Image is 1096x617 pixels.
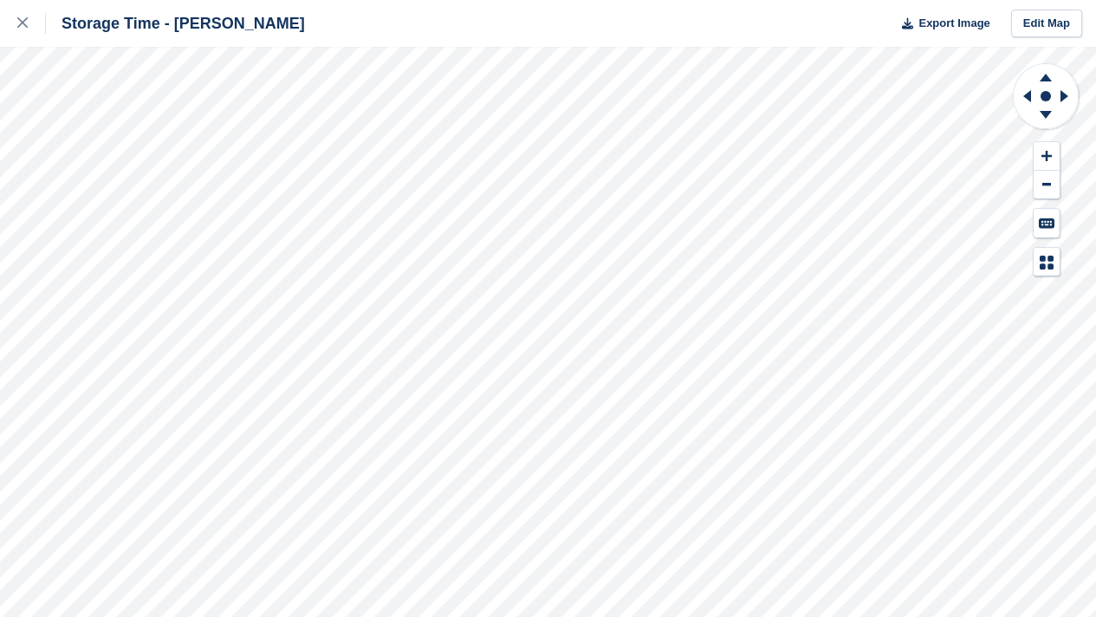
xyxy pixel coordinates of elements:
button: Keyboard Shortcuts [1034,209,1060,237]
a: Edit Map [1011,10,1082,38]
button: Map Legend [1034,248,1060,276]
button: Zoom In [1034,142,1060,171]
button: Export Image [892,10,990,38]
span: Export Image [918,15,989,32]
button: Zoom Out [1034,171,1060,199]
div: Storage Time - [PERSON_NAME] [46,13,305,34]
